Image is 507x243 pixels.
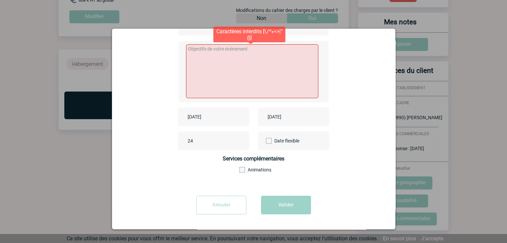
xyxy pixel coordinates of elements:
button: Valider [261,196,311,214]
input: Annuler [196,196,246,214]
h4: Services complémentaires [179,155,329,162]
input: Date de fin [266,113,312,121]
input: Date de début [186,113,232,121]
label: Date flexible [266,131,289,150]
div: Caractères interdits [\/*«<>|°{}] [213,27,285,42]
input: Nombre de participants [186,136,249,145]
label: Animations [239,167,276,172]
